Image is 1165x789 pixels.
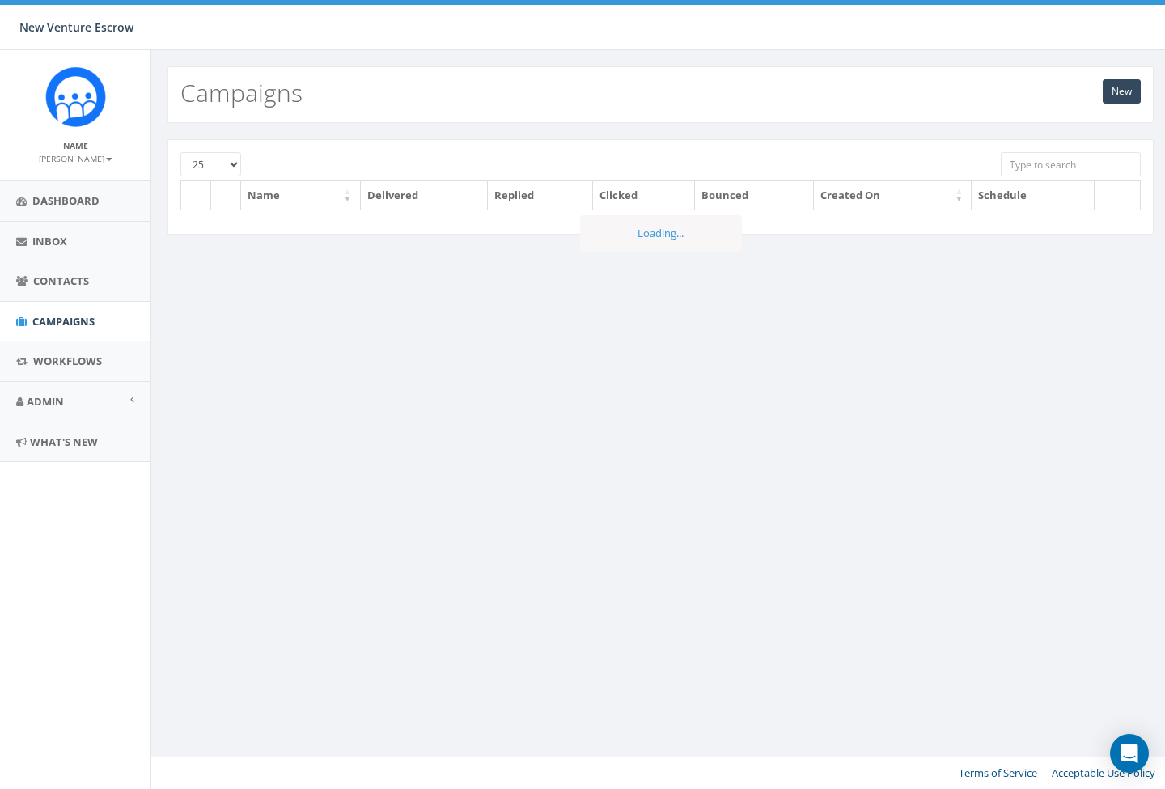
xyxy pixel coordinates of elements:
span: Workflows [33,354,102,368]
div: Loading... [580,215,742,252]
span: New Venture Escrow [19,19,133,35]
span: What's New [30,435,98,449]
a: [PERSON_NAME] [39,151,112,165]
span: Contacts [33,274,89,288]
input: Type to search [1001,152,1141,176]
th: Clicked [593,181,695,210]
th: Delivered [361,181,488,210]
span: Admin [27,394,64,409]
a: Terms of Service [959,766,1037,780]
a: New [1103,79,1141,104]
th: Schedule [972,181,1095,210]
th: Bounced [695,181,815,210]
a: Acceptable Use Policy [1052,766,1155,780]
th: Replied [488,181,593,210]
th: Name [241,181,361,210]
span: Inbox [32,234,67,248]
span: Dashboard [32,193,100,208]
div: Open Intercom Messenger [1110,734,1149,773]
span: Campaigns [32,314,95,329]
small: Name [63,140,88,151]
h2: Campaigns [180,79,303,106]
img: Rally_Corp_Icon_1.png [45,66,106,127]
small: [PERSON_NAME] [39,153,112,164]
th: Created On [814,181,972,210]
